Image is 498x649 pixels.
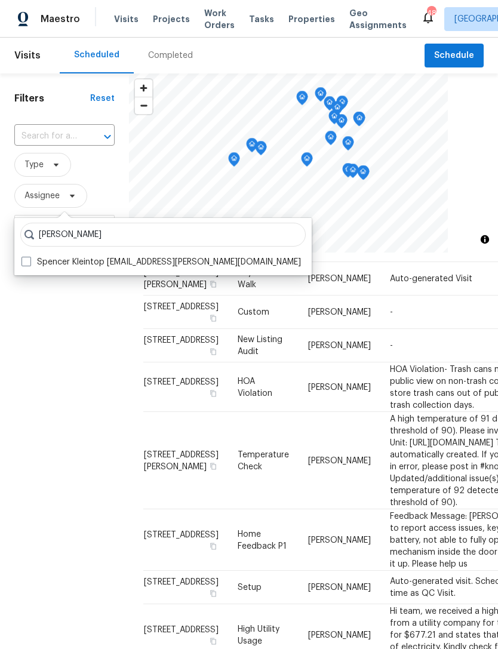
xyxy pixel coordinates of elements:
button: Zoom in [135,79,152,97]
div: Map marker [315,87,327,106]
span: Visits [14,42,41,69]
div: Map marker [324,96,336,115]
span: Home Feedback P1 [238,530,287,550]
span: [STREET_ADDRESS] [144,303,219,311]
div: Map marker [336,96,348,114]
div: Map marker [342,163,354,182]
div: Map marker [357,165,369,184]
span: Toggle attribution [481,233,488,246]
span: Custom [238,308,269,316]
span: [PERSON_NAME] [308,456,371,465]
span: High Utility Usage [238,625,279,645]
div: Map marker [353,112,365,130]
button: Zoom out [135,97,152,114]
div: Scheduled [74,49,119,61]
span: Schedule [434,48,474,63]
span: [STREET_ADDRESS] [144,625,219,633]
span: [STREET_ADDRESS] [144,377,219,386]
div: Map marker [296,91,308,109]
span: Maestro [41,13,80,25]
span: [PERSON_NAME] [308,536,371,544]
button: Copy Address [208,540,219,551]
div: Map marker [347,164,359,182]
div: Map marker [342,136,354,155]
input: Search for an address... [14,127,81,146]
div: Map marker [246,138,258,156]
div: Map marker [325,131,337,149]
button: Copy Address [208,346,219,357]
button: Copy Address [208,279,219,290]
span: Type [24,159,44,171]
span: [STREET_ADDRESS] [144,530,219,539]
label: Spencer Kleintop [EMAIL_ADDRESS][PERSON_NAME][DOMAIN_NAME] [21,256,301,268]
span: Properties [288,13,335,25]
span: Assignee [24,190,60,202]
div: Map marker [336,114,348,133]
div: 48 [427,7,435,19]
span: Geo Assignments [349,7,407,31]
span: Visits [114,13,139,25]
button: Toggle attribution [478,232,492,247]
span: Tasks [249,15,274,23]
span: [PERSON_NAME] [308,342,371,350]
span: [STREET_ADDRESS] [144,336,219,345]
h1: Filters [14,93,90,104]
div: Map marker [353,112,365,130]
div: Completed [148,50,193,61]
span: [PERSON_NAME] [308,383,371,391]
span: Day One Walk [238,269,271,289]
div: Map marker [328,110,340,128]
span: - [390,342,393,350]
canvas: Map [129,73,448,253]
span: [STREET_ADDRESS] [144,578,219,586]
span: [PERSON_NAME] [308,583,371,592]
span: Work Orders [204,7,235,31]
span: Auto-generated Visit [390,275,472,283]
button: Copy Address [208,588,219,599]
span: - [390,308,393,316]
span: Temperature Check [238,450,289,470]
button: Copy Address [208,635,219,646]
div: Map marker [331,101,343,119]
span: HOA Violation [238,377,272,397]
span: [STREET_ADDRESS][PERSON_NAME] [144,269,219,289]
button: Schedule [425,44,484,68]
div: Map marker [255,141,267,159]
span: [PERSON_NAME] [308,308,371,316]
span: New Listing Audit [238,336,282,356]
span: [STREET_ADDRESS][PERSON_NAME] [144,450,219,470]
button: Copy Address [208,460,219,471]
button: Copy Address [208,387,219,398]
span: [PERSON_NAME] [308,275,371,283]
span: Projects [153,13,190,25]
button: Copy Address [208,313,219,324]
button: Open [99,128,116,145]
div: Reset [90,93,115,104]
div: Map marker [301,152,313,171]
span: [PERSON_NAME] [308,630,371,639]
div: Map marker [228,152,240,171]
span: Setup [238,583,262,592]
